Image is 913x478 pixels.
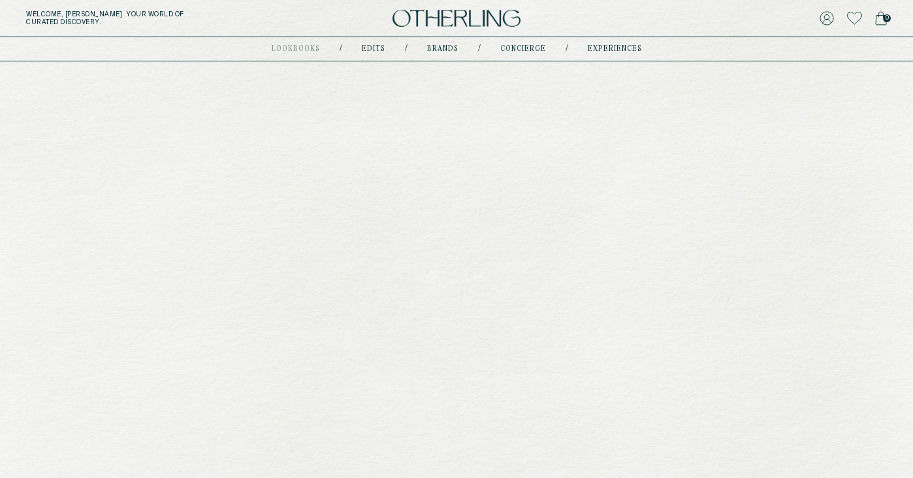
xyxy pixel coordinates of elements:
[362,46,385,52] a: Edits
[500,46,546,52] a: concierge
[405,44,408,54] div: /
[478,44,481,54] div: /
[26,10,284,26] h5: Welcome, [PERSON_NAME] . Your world of curated discovery.
[883,14,891,22] span: 0
[340,44,342,54] div: /
[427,46,458,52] a: Brands
[272,46,320,52] a: lookbooks
[392,10,521,27] img: logo
[875,9,887,27] a: 0
[588,46,642,52] a: experiences
[566,44,568,54] div: /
